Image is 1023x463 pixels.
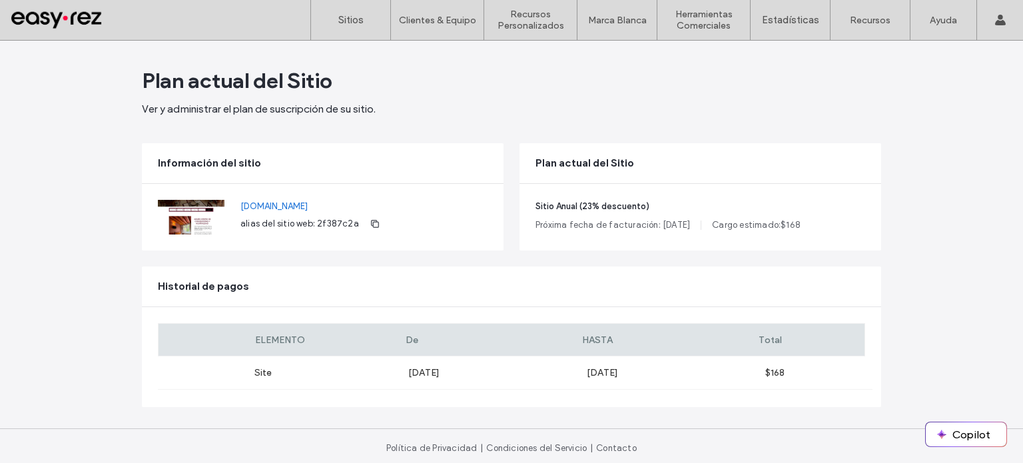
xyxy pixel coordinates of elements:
span: Información del sitio [158,156,261,171]
span: Sitio Anual (23% descuento) [535,200,865,213]
label: [DATE] [587,367,765,378]
span: Próxima fecha de facturación: [DATE] [535,219,690,232]
label: ELEMENTO [159,334,406,346]
a: Condiciones del Servicio [486,443,587,453]
span: | [590,443,593,453]
span: Plan actual del Sitio [142,67,332,94]
label: Estadísticas [762,14,819,26]
img: Screenshot.png [158,200,224,234]
label: Clientes & Equipo [399,15,476,26]
a: [DOMAIN_NAME] [240,200,386,213]
a: Contacto [596,443,637,453]
span: Ver y administrar el plan de suscripción de su sitio. [142,103,376,115]
label: Ayuda [930,15,957,26]
span: Cargo estimado: 168 [712,219,801,232]
label: Site [158,367,408,378]
span: | [480,443,483,453]
span: $ [781,220,786,230]
label: Marca Blanca [588,15,647,26]
label: [DATE] [408,367,587,378]
label: HASTA [582,334,759,346]
label: Recursos Personalizados [484,9,577,31]
label: De [406,334,582,346]
label: Recursos [850,15,890,26]
span: Total [759,334,782,346]
span: Historial de pagos [158,279,249,294]
label: Herramientas Comerciales [657,9,750,31]
span: alias del sitio web: 2f387c2a [240,217,359,231]
a: Política de Privacidad [386,443,477,453]
button: Copilot [926,422,1006,446]
label: Sitios [338,14,364,26]
span: Plan actual del Sitio [535,156,634,171]
span: $168 [765,367,785,378]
